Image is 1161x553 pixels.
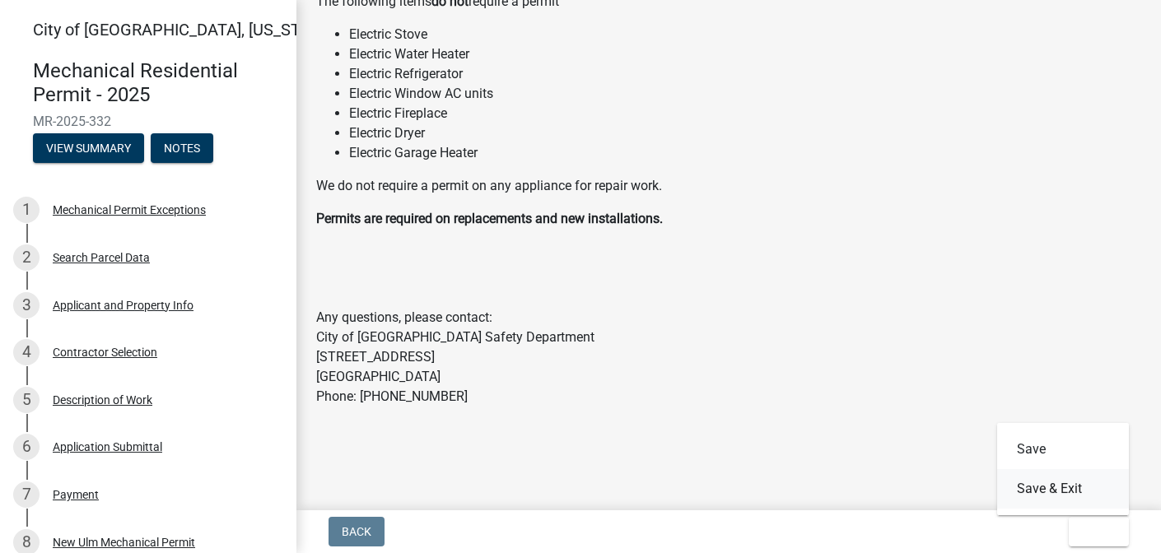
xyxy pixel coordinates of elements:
li: Electric Garage Heater [349,143,1141,163]
span: Back [342,525,371,538]
div: 7 [13,481,40,508]
button: Back [329,517,385,546]
li: Electric Window AC units [349,84,1141,104]
li: Electric Refrigerator [349,64,1141,84]
div: Payment [53,489,99,500]
h4: Mechanical Residential Permit - 2025 [33,59,283,107]
button: Save & Exit [997,469,1129,509]
div: Application Submittal [53,441,162,453]
span: MR-2025-332 [33,114,263,129]
button: Notes [151,133,213,163]
div: Mechanical Permit Exceptions [53,204,206,216]
div: New Ulm Mechanical Permit [53,537,195,548]
div: 6 [13,434,40,460]
div: 3 [13,292,40,318]
p: Any questions, please contact: City of [GEOGRAPHIC_DATA] Safety Department [STREET_ADDRESS] [GEOG... [316,308,1141,407]
wm-modal-confirm: Summary [33,142,144,156]
div: 2 [13,244,40,271]
button: Exit [1069,517,1129,546]
div: 4 [13,339,40,365]
div: 1 [13,197,40,223]
span: Exit [1082,525,1106,538]
li: Electric Stove [349,25,1141,44]
p: We do not require a permit on any appliance for repair work. [316,176,1141,196]
div: Applicant and Property Info [53,300,193,311]
span: City of [GEOGRAPHIC_DATA], [US_STATE] [33,20,333,39]
li: Electric Water Heater [349,44,1141,64]
wm-modal-confirm: Notes [151,142,213,156]
button: Save [997,430,1129,469]
button: View Summary [33,133,144,163]
div: Exit [997,423,1129,515]
div: Contractor Selection [53,346,157,358]
li: Electric Dryer [349,123,1141,143]
li: Electric Fireplace [349,104,1141,123]
div: Search Parcel Data [53,252,150,263]
strong: Permits are required on replacements and new installations. [316,211,663,226]
div: 5 [13,387,40,413]
div: Description of Work [53,394,152,406]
